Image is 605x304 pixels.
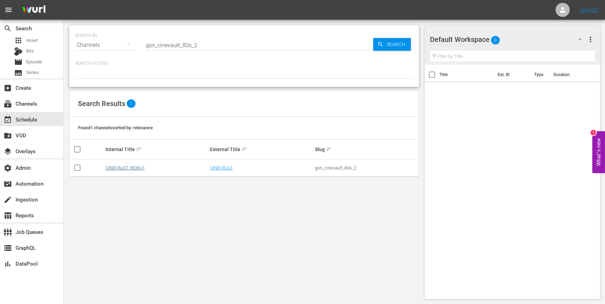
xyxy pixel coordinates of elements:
[430,30,588,49] div: Default Workspace
[586,31,595,48] button: more_vert
[26,58,42,66] span: Episode
[592,131,605,173] button: Open Feedback Widget
[210,165,233,170] a: CINEVAULT
[75,35,137,55] div: Channels
[4,164,12,172] span: Admin
[326,146,332,153] span: sort
[14,47,23,56] div: Bits
[14,69,23,77] span: Series
[78,125,153,130] span: Found 1 channels sorted by: relevance
[26,37,38,44] span: Asset
[4,147,12,156] span: Overlays
[14,36,23,45] span: Asset
[106,145,208,154] div: Internal Title
[4,260,12,268] span: DataPool
[4,196,12,204] span: Ingestion
[4,244,12,252] span: GraphQL
[4,180,12,188] span: Automation
[384,38,411,51] span: Search
[315,145,418,154] div: Slug
[4,211,12,220] span: Reports
[241,146,248,153] span: sort
[127,99,136,108] span: 1
[106,165,144,170] a: CINEVAULT (ROKU)
[26,48,34,55] span: Bits
[4,100,12,108] span: Channels
[4,131,12,140] span: VOD
[17,2,51,18] img: ans4CAIJ8jUAAAAAAAAAAAAAAAAAAAAAAAAgQb4GAAAAAAAAAAAAAAAAAAAAAAAAJMjXAAAAAAAAAAAAAAAAAAAAAAAAgAT5G...
[549,65,592,85] th: Duration
[373,38,411,51] button: Search
[75,61,413,67] p: Search Filters:
[491,33,500,48] span: 0
[4,84,12,92] span: Create
[210,145,313,154] div: External Title
[315,165,418,170] div: gsn_cinevault_80s_2
[591,130,596,135] div: 1
[493,65,530,85] th: Ext. ID
[4,6,13,14] span: menu
[530,65,549,85] th: Type
[439,65,493,85] th: Title
[4,24,12,33] span: Search
[26,69,39,76] span: Series
[586,35,595,44] span: more_vert
[14,58,23,66] span: movie
[136,146,142,153] span: sort
[580,7,598,13] a: Sign Out
[4,228,12,236] span: Job Queues
[78,99,125,108] span: Search Results
[4,116,12,124] span: Schedule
